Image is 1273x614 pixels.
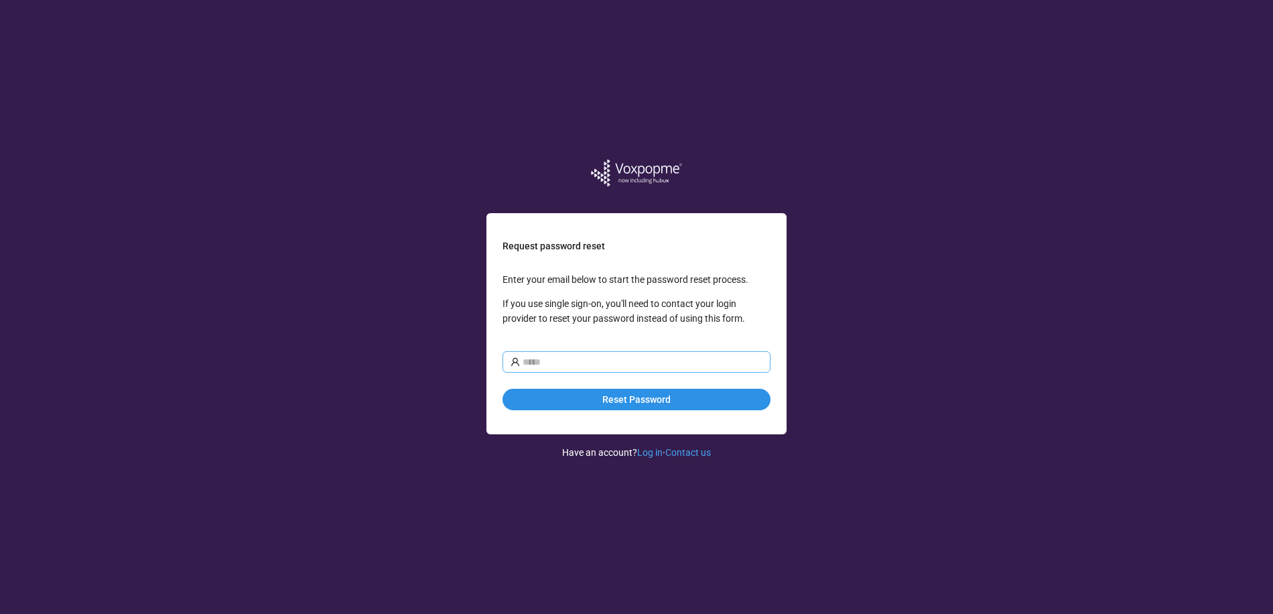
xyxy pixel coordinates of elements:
[503,272,770,287] p: Enter your email below to start the password reset process.
[511,357,520,367] span: user
[602,392,671,407] span: Reset Password
[562,434,711,460] div: Have an account? ·
[637,447,663,458] a: Log in
[503,389,770,410] button: Reset Password
[665,447,711,458] a: Contact us
[503,239,770,253] p: Request password reset
[503,296,770,326] p: If you use single sign-on, you'll need to contact your login provider to reset your password inst...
